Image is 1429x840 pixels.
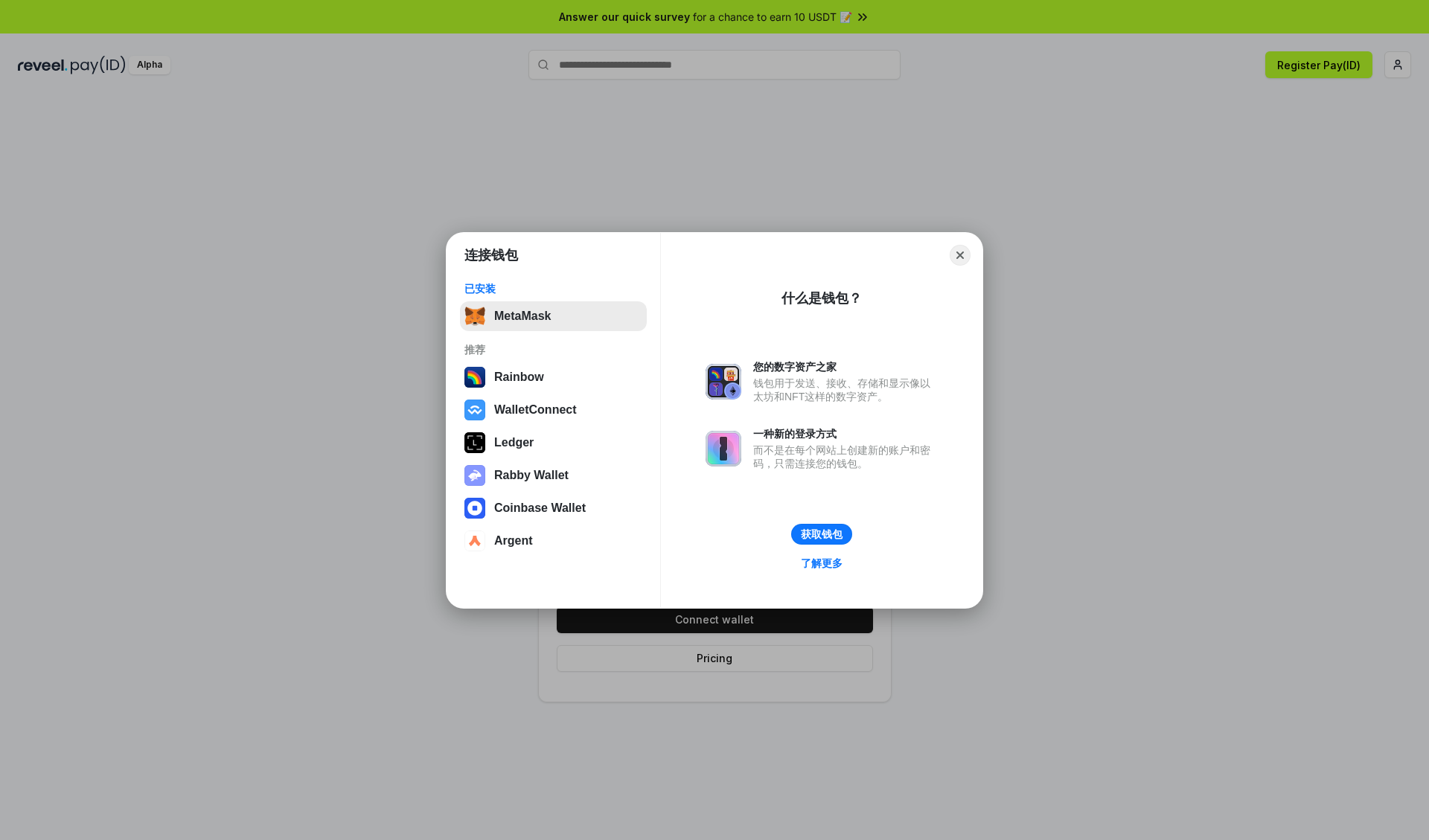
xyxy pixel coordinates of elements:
[781,289,862,307] div: 什么是钱包？
[464,432,485,453] img: svg+xml,%3Csvg%20xmlns%3D%22http%3A%2F%2Fwww.w3.org%2F2000%2Fsvg%22%20width%3D%2228%22%20height%3...
[464,246,518,264] h1: 连接钱包
[460,362,647,392] button: Rainbow
[494,403,577,417] div: WalletConnect
[460,395,647,425] button: WalletConnect
[753,427,938,440] div: 一种新的登录方式
[464,530,485,551] img: svg+xml,%3Csvg%20width%3D%2228%22%20height%3D%2228%22%20viewBox%3D%220%200%2028%2028%22%20fill%3D...
[791,524,852,545] button: 获取钱包
[464,400,485,420] img: svg+xml,%3Csvg%20width%3D%2228%22%20height%3D%2228%22%20viewBox%3D%220%200%2028%2028%22%20fill%3D...
[460,301,647,331] button: MetaMask
[494,469,569,482] div: Rabby Wallet
[464,498,485,519] img: svg+xml,%3Csvg%20width%3D%2228%22%20height%3D%2228%22%20viewBox%3D%220%200%2028%2028%22%20fill%3D...
[464,343,642,356] div: 推荐
[464,282,642,295] div: 已安装
[460,428,647,458] button: Ledger
[801,528,843,541] div: 获取钱包
[494,310,551,323] div: MetaMask
[753,376,938,403] div: 钱包用于发送、接收、存储和显示像以太坊和NFT这样的数字资产。
[460,461,647,490] button: Rabby Wallet
[706,431,741,467] img: svg+xml,%3Csvg%20xmlns%3D%22http%3A%2F%2Fwww.w3.org%2F2000%2Fsvg%22%20fill%3D%22none%22%20viewBox...
[753,443,938,470] div: 而不是在每个网站上创建新的账户和密码，只需连接您的钱包。
[792,554,851,573] a: 了解更多
[950,245,971,266] button: Close
[464,367,485,388] img: svg+xml,%3Csvg%20width%3D%22120%22%20height%3D%22120%22%20viewBox%3D%220%200%20120%20120%22%20fil...
[464,465,485,486] img: svg+xml,%3Csvg%20xmlns%3D%22http%3A%2F%2Fwww.w3.org%2F2000%2Fsvg%22%20fill%3D%22none%22%20viewBox...
[494,501,586,515] div: Coinbase Wallet
[464,306,485,327] img: svg+xml,%3Csvg%20fill%3D%22none%22%20height%3D%2233%22%20viewBox%3D%220%200%2035%2033%22%20width%...
[753,360,938,373] div: 您的数字资产之家
[706,364,741,400] img: svg+xml,%3Csvg%20xmlns%3D%22http%3A%2F%2Fwww.w3.org%2F2000%2Fsvg%22%20fill%3D%22none%22%20viewBox...
[494,371,544,384] div: Rainbow
[460,493,647,523] button: Coinbase Wallet
[801,557,843,570] div: 了解更多
[494,436,534,449] div: Ledger
[494,534,533,548] div: Argent
[460,526,647,556] button: Argent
